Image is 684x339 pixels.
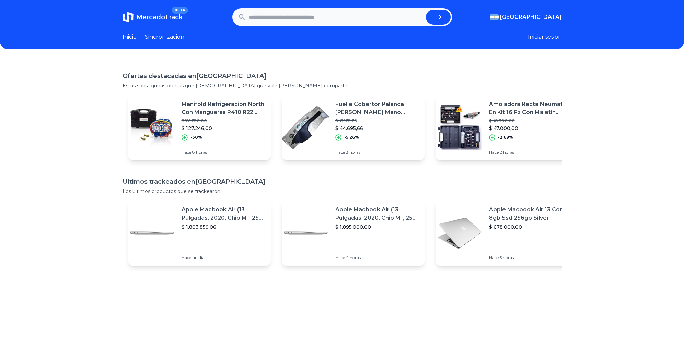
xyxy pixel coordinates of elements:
[335,149,419,155] p: Hace 3 horas
[282,104,330,152] img: Featured image
[282,200,425,266] a: Featured imageApple Macbook Air (13 Pulgadas, 2020, Chip M1, 256 Gb De Ssd, 8 Gb De Ram) - Plata$...
[128,104,176,152] img: Featured image
[128,200,271,266] a: Featured imageApple Macbook Air (13 Pulgadas, 2020, Chip M1, 256 Gb De Ssd, 8 Gb De Ram) - Plata$...
[190,135,202,140] p: -30%
[436,95,578,160] a: Featured imageAmoladora Recta Neumatica En Kit 16 Pz Con Maletin Bremen C$ 48.300,00$ 47.000,00-2...
[182,255,265,261] p: Hace un día
[182,149,265,155] p: Hace 8 horas
[123,188,562,195] p: Los ultimos productos que se trackearon.
[335,118,419,123] p: $ 47.178,76
[335,125,419,132] p: $ 44.695,66
[489,255,573,261] p: Hace 5 horas
[123,71,562,81] h1: Ofertas destacadas en [GEOGRAPHIC_DATA]
[436,209,484,257] img: Featured image
[282,95,425,160] a: Featured imageFuelle Cobertor Palanca [PERSON_NAME] Mano Volkswagen [PERSON_NAME]$ 47.178,76$ 44....
[489,149,573,155] p: Hace 2 horas
[344,135,359,140] p: -5,26%
[335,206,419,222] p: Apple Macbook Air (13 Pulgadas, 2020, Chip M1, 256 Gb De Ssd, 8 Gb De Ram) - Plata
[128,95,271,160] a: Featured imageManifold Refrigeracion North Con Mangueras R410 R22 R134 R12$ 181.780,00$ 127.246,0...
[489,118,573,123] p: $ 48.300,00
[123,12,183,23] a: MercadoTrackBETA
[436,104,484,152] img: Featured image
[335,100,419,117] p: Fuelle Cobertor Palanca [PERSON_NAME] Mano Volkswagen [PERSON_NAME]
[145,33,184,41] a: Sincronizacion
[136,13,183,21] span: MercadoTrack
[182,125,265,132] p: $ 127.246,00
[123,177,562,186] h1: Ultimos trackeados en [GEOGRAPHIC_DATA]
[182,223,265,230] p: $ 1.803.859,06
[182,100,265,117] p: Manifold Refrigeracion North Con Mangueras R410 R22 R134 R12
[335,255,419,261] p: Hace 4 horas
[182,118,265,123] p: $ 181.780,00
[335,223,419,230] p: $ 1.895.000,00
[489,223,573,230] p: $ 678.000,00
[498,135,513,140] p: -2,69%
[172,7,188,14] span: BETA
[489,100,573,117] p: Amoladora Recta Neumatica En Kit 16 Pz Con Maletin Bremen C
[528,33,562,41] button: Iniciar sesion
[123,33,137,41] a: Inicio
[436,200,578,266] a: Featured imageApple Macbook Air 13 Core I5 8gb Ssd 256gb Silver$ 678.000,00Hace 5 horas
[182,206,265,222] p: Apple Macbook Air (13 Pulgadas, 2020, Chip M1, 256 Gb De Ssd, 8 Gb De Ram) - Plata
[282,209,330,257] img: Featured image
[489,125,573,132] p: $ 47.000,00
[123,12,134,23] img: MercadoTrack
[123,82,562,89] p: Estas son algunas ofertas que [DEMOGRAPHIC_DATA] que vale [PERSON_NAME] compartir.
[490,13,562,21] button: [GEOGRAPHIC_DATA]
[500,13,562,21] span: [GEOGRAPHIC_DATA]
[489,206,573,222] p: Apple Macbook Air 13 Core I5 8gb Ssd 256gb Silver
[128,209,176,257] img: Featured image
[490,14,499,20] img: Argentina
